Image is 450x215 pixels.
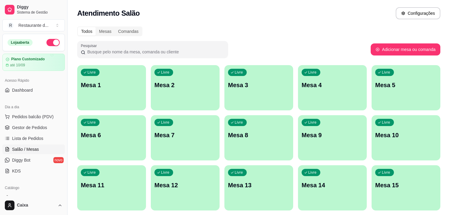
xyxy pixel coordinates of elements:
[12,135,43,141] span: Lista de Pedidos
[302,181,363,189] p: Mesa 14
[81,43,99,48] label: Pesquisar
[302,131,363,139] p: Mesa 9
[372,115,440,160] button: LivreMesa 10
[371,43,440,55] button: Adicionar mesa ou comanda
[17,10,62,15] span: Sistema de Gestão
[77,165,146,210] button: LivreMesa 11
[298,65,367,110] button: LivreMesa 4
[382,120,390,125] p: Livre
[2,193,65,202] a: Produtos
[302,81,363,89] p: Mesa 4
[228,81,290,89] p: Mesa 3
[228,131,290,139] p: Mesa 8
[2,19,65,31] button: Select a team
[12,146,39,152] span: Salão / Mesas
[224,115,293,160] button: LivreMesa 8
[81,131,142,139] p: Mesa 6
[154,131,216,139] p: Mesa 7
[372,165,440,210] button: LivreMesa 15
[87,120,96,125] p: Livre
[2,85,65,95] a: Dashboard
[2,166,65,176] a: KDS
[2,144,65,154] a: Salão / Mesas
[81,181,142,189] p: Mesa 11
[78,27,96,36] div: Todos
[77,8,140,18] h2: Atendimento Salão
[2,76,65,85] div: Acesso Rápido
[96,27,115,36] div: Mesas
[308,120,317,125] p: Livre
[151,115,220,160] button: LivreMesa 7
[235,120,243,125] p: Livre
[77,65,146,110] button: LivreMesa 1
[8,39,33,46] div: Loja aberta
[161,120,170,125] p: Livre
[2,198,65,213] button: Caixa
[17,203,55,208] span: Caixa
[12,168,21,174] span: KDS
[224,165,293,210] button: LivreMesa 13
[151,65,220,110] button: LivreMesa 2
[18,22,49,28] div: Restaurante d ...
[17,5,62,10] span: Diggy
[81,81,142,89] p: Mesa 1
[77,115,146,160] button: LivreMesa 6
[2,155,65,165] a: Diggy Botnovo
[224,65,293,110] button: LivreMesa 3
[12,114,54,120] span: Pedidos balcão (PDV)
[375,131,437,139] p: Mesa 10
[308,70,317,75] p: Livre
[298,115,367,160] button: LivreMesa 9
[161,70,170,75] p: Livre
[382,70,390,75] p: Livre
[2,123,65,132] a: Gestor de Pedidos
[85,49,224,55] input: Pesquisar
[87,70,96,75] p: Livre
[396,7,440,19] button: Configurações
[298,165,367,210] button: LivreMesa 14
[12,157,30,163] span: Diggy Bot
[2,54,65,71] a: Plano Customizadoaté 10/09
[151,165,220,210] button: LivreMesa 12
[154,81,216,89] p: Mesa 2
[2,183,65,193] div: Catálogo
[2,102,65,112] div: Dia a dia
[235,170,243,175] p: Livre
[375,81,437,89] p: Mesa 5
[87,170,96,175] p: Livre
[375,181,437,189] p: Mesa 15
[382,170,390,175] p: Livre
[154,181,216,189] p: Mesa 12
[308,170,317,175] p: Livre
[2,112,65,122] button: Pedidos balcão (PDV)
[8,22,14,28] span: R
[235,70,243,75] p: Livre
[12,194,29,201] span: Produtos
[2,2,65,17] a: DiggySistema de Gestão
[10,63,25,68] article: até 10/09
[115,27,142,36] div: Comandas
[12,125,47,131] span: Gestor de Pedidos
[161,170,170,175] p: Livre
[228,181,290,189] p: Mesa 13
[46,39,60,46] button: Alterar Status
[2,134,65,143] a: Lista de Pedidos
[372,65,440,110] button: LivreMesa 5
[11,57,45,62] article: Plano Customizado
[12,87,33,93] span: Dashboard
